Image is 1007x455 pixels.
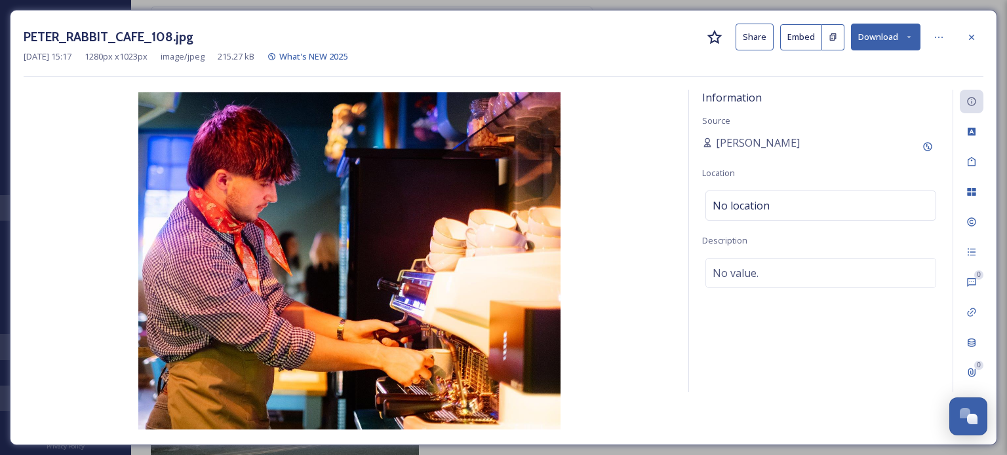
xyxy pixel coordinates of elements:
[716,135,800,151] span: [PERSON_NAME]
[702,234,747,246] span: Description
[279,50,347,62] span: What's NEW 2025
[780,24,822,50] button: Embed
[702,115,730,126] span: Source
[702,167,735,179] span: Location
[851,24,920,50] button: Download
[24,50,71,63] span: [DATE] 15:17
[713,265,759,281] span: No value.
[736,24,774,50] button: Share
[24,92,675,429] img: PETER_RABBIT_CAFE_108.jpg
[85,50,148,63] span: 1280 px x 1023 px
[949,397,987,435] button: Open Chat
[161,50,205,63] span: image/jpeg
[974,270,983,280] div: 0
[974,361,983,370] div: 0
[24,27,193,46] h3: PETER_RABBIT_CAFE_108.jpg
[702,90,762,105] span: Information
[713,198,770,213] span: No location
[218,50,254,63] span: 215.27 kB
